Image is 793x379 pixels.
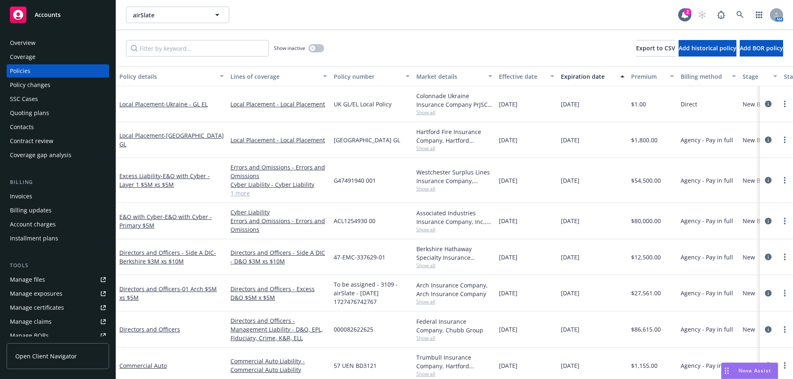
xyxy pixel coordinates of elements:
[743,176,769,185] span: New BOR
[416,245,492,262] div: Berkshire Hathaway Specialty Insurance Company, Berkshire Hathaway Specialty Insurance
[722,363,732,379] div: Drag to move
[679,40,736,56] button: Add historical policy
[334,280,410,306] span: To be assigned - 3109 - airSlate - [DATE] 1727476742767
[743,100,769,108] span: New BOR
[763,135,773,145] a: circleInformation
[416,109,492,116] span: Show all
[631,176,661,185] span: $54,500.00
[763,175,773,185] a: circleInformation
[7,78,109,92] a: Policy changes
[413,66,496,86] button: Market details
[7,64,109,78] a: Policies
[7,106,109,120] a: Quoting plans
[780,252,790,262] a: more
[499,325,518,334] span: [DATE]
[10,204,52,217] div: Billing updates
[681,361,733,370] span: Agency - Pay in full
[416,370,492,377] span: Show all
[780,216,790,226] a: more
[561,176,579,185] span: [DATE]
[334,253,385,261] span: 47-EMC-337629-01
[416,127,492,145] div: Hartford Fire Insurance Company, Hartford Insurance Group
[763,360,773,370] a: circleInformation
[230,163,327,180] a: Errors and Omissions - Errors and Omissions
[230,285,327,302] a: Directors and Officers - Excess D&O $5M x $5M
[721,363,778,379] button: Nova Assist
[558,66,628,86] button: Expiration date
[631,325,661,334] span: $86,615.00
[119,362,167,370] a: Commercial Auto
[694,7,710,23] a: Start snowing
[334,325,373,334] span: 000082622625
[7,287,109,300] span: Manage exposures
[119,132,224,148] span: - [GEOGRAPHIC_DATA] GL
[230,72,318,81] div: Lines of coverage
[499,176,518,185] span: [DATE]
[116,66,227,86] button: Policy details
[743,136,769,144] span: New BOR
[15,352,77,360] span: Open Client Navigator
[416,334,492,341] span: Show all
[334,72,401,81] div: Policy number
[780,99,790,109] a: more
[751,7,767,23] a: Switch app
[7,148,109,162] a: Coverage gap analysis
[7,204,109,217] a: Billing updates
[119,132,224,148] a: Local Placement
[10,287,62,300] div: Manage exposures
[119,285,217,301] span: - 01 Arch $5M xs $5M
[119,213,212,229] span: - E&O with Cyber - Primary $5M
[499,253,518,261] span: [DATE]
[780,175,790,185] a: more
[230,189,327,198] a: 1 more
[119,72,215,81] div: Policy details
[7,315,109,328] a: Manage claims
[763,252,773,262] a: circleInformation
[7,273,109,286] a: Manage files
[416,185,492,192] span: Show all
[126,7,229,23] button: airSlate
[119,213,212,229] a: E&O with Cyber
[230,136,327,144] a: Local Placement - Local Placement
[738,367,771,374] span: Nova Assist
[119,100,208,108] a: Local Placement
[7,92,109,106] a: SSC Cases
[780,288,790,298] a: more
[681,100,697,108] span: Direct
[416,168,492,185] div: Westchester Surplus Lines Insurance Company, Chubb Group, RT Specialty Insurance Services, LLC (R...
[763,288,773,298] a: circleInformation
[10,36,36,49] div: Overview
[561,253,579,261] span: [DATE]
[227,66,330,86] button: Lines of coverage
[763,216,773,226] a: circleInformation
[677,66,739,86] button: Billing method
[416,145,492,152] span: Show all
[119,172,210,188] a: Excess Liability
[416,262,492,269] span: Show all
[743,325,755,334] span: New
[681,136,733,144] span: Agency - Pay in full
[499,136,518,144] span: [DATE]
[561,289,579,297] span: [DATE]
[561,325,579,334] span: [DATE]
[631,136,658,144] span: $1,800.00
[126,40,269,56] input: Filter by keyword...
[499,361,518,370] span: [DATE]
[10,301,64,314] div: Manage certificates
[334,361,377,370] span: 57 UEN BD3121
[7,134,109,148] a: Contract review
[7,120,109,134] a: Contacts
[496,66,558,86] button: Effective date
[334,100,392,108] span: UK GL/EL Local Policy
[7,329,109,342] a: Manage BORs
[7,218,109,231] a: Account charges
[10,148,71,162] div: Coverage gap analysis
[334,136,400,144] span: [GEOGRAPHIC_DATA] GL
[119,325,180,333] a: Directors and Officers
[10,106,49,120] div: Quoting plans
[561,72,615,81] div: Expiration date
[631,217,661,225] span: $80,000.00
[631,361,658,370] span: $1,155.00
[7,178,109,186] div: Billing
[10,64,31,78] div: Policies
